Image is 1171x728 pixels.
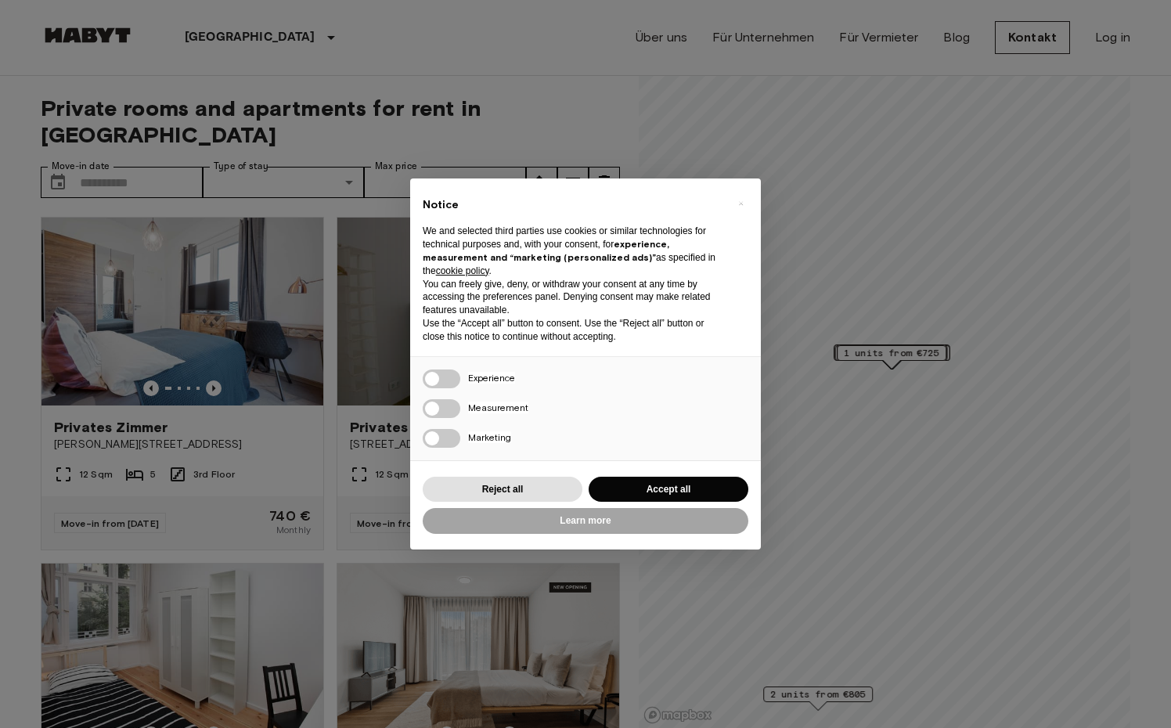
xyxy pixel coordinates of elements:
h2: Notice [423,197,723,213]
p: We and selected third parties use cookies or similar technologies for technical purposes and, wit... [423,225,723,277]
span: Marketing [468,431,511,443]
button: Learn more [423,508,748,534]
a: cookie policy [436,265,489,276]
button: Accept all [589,477,748,503]
button: Reject all [423,477,582,503]
p: You can freely give, deny, or withdraw your consent at any time by accessing the preferences pane... [423,278,723,317]
strong: experience, measurement and “marketing (personalized ads)” [423,238,669,263]
button: Close this notice [728,191,753,216]
span: × [738,194,744,213]
p: Use the “Accept all” button to consent. Use the “Reject all” button or close this notice to conti... [423,317,723,344]
span: Measurement [468,402,528,413]
span: Experience [468,372,515,384]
